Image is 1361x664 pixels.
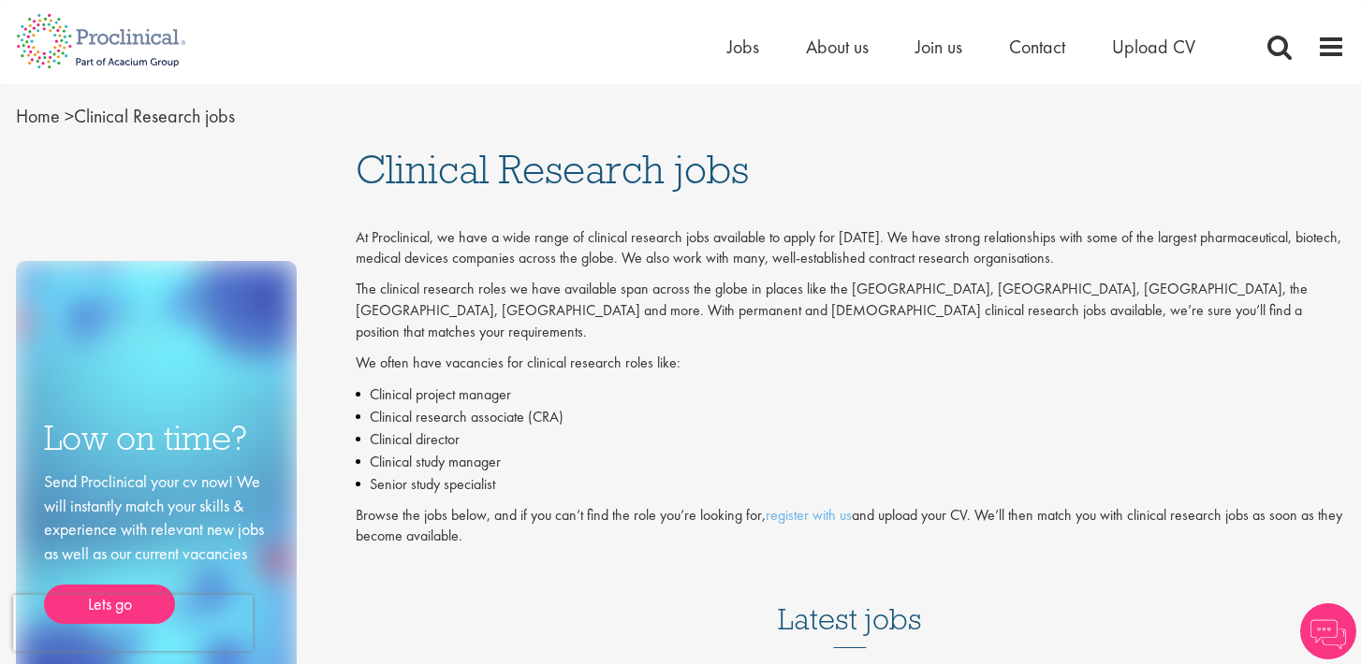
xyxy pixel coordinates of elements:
[1112,35,1195,59] a: Upload CV
[44,469,269,624] div: Send Proclinical your cv now! We will instantly match your skills & experience with relevant new ...
[727,35,759,59] a: Jobs
[778,556,922,648] h3: Latest jobs
[356,353,1346,374] p: We often have vacancies for clinical research roles like:
[915,35,962,59] a: Join us
[16,104,235,128] span: Clinical Research jobs
[356,505,1346,548] p: Browse the jobs below, and if you can’t find the role you’re looking for, and upload your CV. We’...
[356,227,1346,270] p: At Proclinical, we have a wide range of clinical research jobs available to apply for [DATE]. We ...
[356,279,1346,343] p: The clinical research roles we have available span across the globe in places like the [GEOGRAPHI...
[356,406,1346,428] li: Clinical research associate (CRA)
[44,420,269,456] h3: Low on time?
[65,104,74,128] span: >
[13,595,253,651] iframe: reCAPTCHA
[806,35,869,59] a: About us
[356,144,749,195] span: Clinical Research jobs
[356,451,1346,473] li: Clinical study manager
[1009,35,1065,59] a: Contact
[356,428,1346,451] li: Clinical director
[44,585,175,624] a: Lets go
[356,473,1346,496] li: Senior study specialist
[356,383,1346,406] li: Clinical project manager
[16,104,60,128] a: breadcrumb link to Home
[1300,603,1356,659] img: Chatbot
[766,505,852,525] a: register with us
